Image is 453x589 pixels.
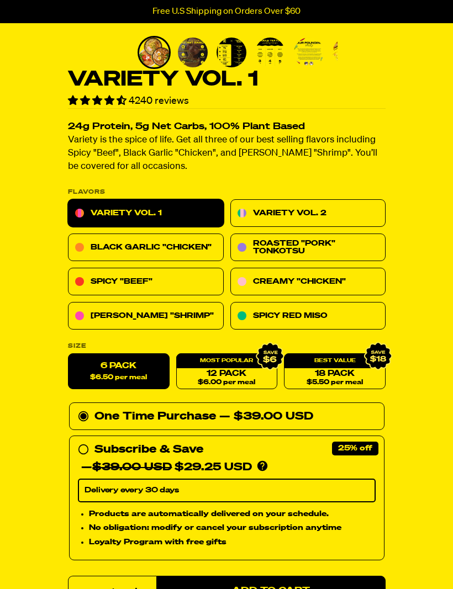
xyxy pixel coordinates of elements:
img: Variety Vol. 1 [217,38,246,67]
select: Subscribe & Save —$39.00 USD$29.25 USD Products are automatically delivered on your schedule. No ... [78,479,376,502]
span: 4.55 stars [68,96,129,106]
div: — $29.25 USD [81,459,252,476]
a: 18 Pack$5.50 per meal [284,354,386,390]
p: Variety is the spice of life. Get all three of our best selling flavors including Spicy "Beef", B... [68,134,386,174]
li: No obligation: modify or cancel your subscription anytime [89,522,376,534]
li: Products are automatically delivered on your schedule. [89,508,376,520]
a: 12 Pack$6.00 per meal [176,354,277,390]
li: Go to slide 2 [176,36,209,69]
del: $39.00 USD [92,462,172,473]
span: $6.00 per meal [198,379,255,386]
p: Flavors [68,189,386,195]
iframe: Marketing Popup [6,538,119,583]
img: Variety Vol. 1 [333,38,362,67]
li: Loyalty Program with free gifts [89,537,376,549]
h2: 24g Protein, 5g Net Carbs, 100% Plant Based [68,123,386,132]
img: Variety Vol. 1 [294,38,324,67]
img: Variety Vol. 1 [178,38,208,67]
a: Variety Vol. 2 [230,200,386,227]
li: Go to slide 3 [215,36,248,69]
li: Go to slide 6 [331,36,364,69]
span: $5.50 per meal [307,379,363,386]
a: Roasted "Pork" Tonkotsu [230,234,386,262]
div: One Time Purchase [78,408,376,426]
li: Go to slide 4 [254,36,287,69]
div: Subscribe & Save [94,441,203,459]
span: 4240 reviews [129,96,189,106]
img: Variety Vol. 1 [255,38,285,67]
a: Spicy Red Miso [230,303,386,330]
label: Size [68,343,386,349]
a: Variety Vol. 1 [68,200,224,227]
a: Black Garlic "Chicken" [68,234,224,262]
a: Creamy "Chicken" [230,268,386,296]
h1: Variety Vol. 1 [68,69,386,90]
div: PDP main carousel thumbnails [138,36,338,69]
img: Variety Vol. 1 [139,38,169,67]
a: [PERSON_NAME] "Shrimp" [68,303,224,330]
div: — $39.00 USD [219,408,313,426]
a: Spicy "Beef" [68,268,224,296]
li: Go to slide 5 [292,36,325,69]
span: $6.50 per meal [90,374,147,381]
p: Free U.S Shipping on Orders Over $60 [152,7,301,17]
label: 6 Pack [68,354,170,390]
li: Go to slide 1 [138,36,171,69]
